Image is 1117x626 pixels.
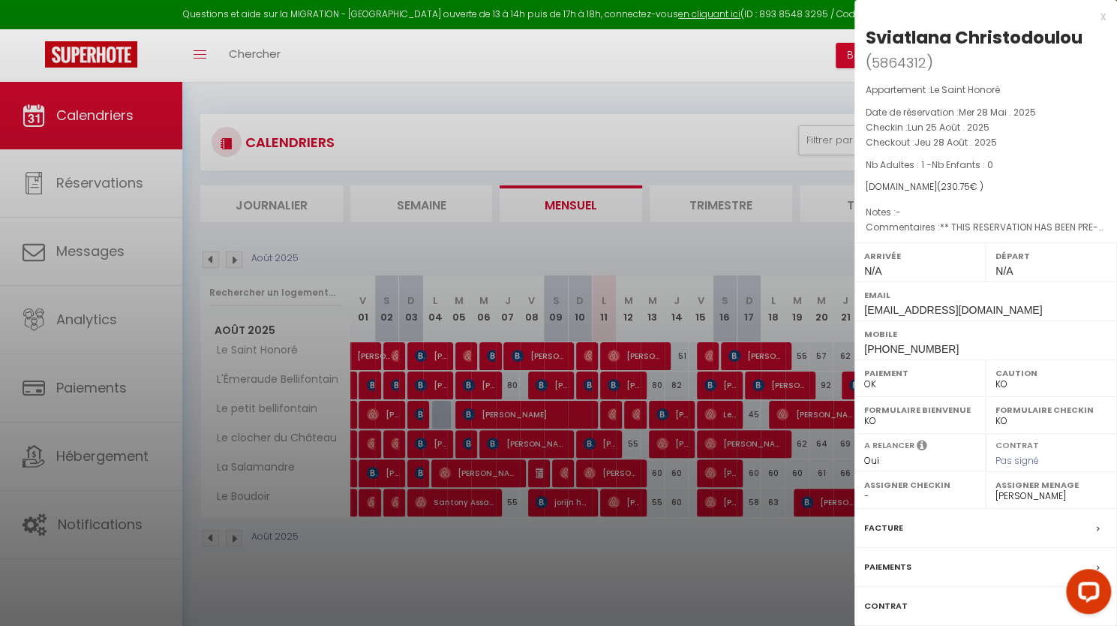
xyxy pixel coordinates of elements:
span: Jeu 28 Août . 2025 [914,136,997,149]
span: Mer 28 Mai . 2025 [959,106,1036,119]
span: 5864312 [872,53,926,72]
label: Assigner Menage [995,477,1107,492]
span: [PHONE_NUMBER] [864,343,959,355]
label: Mobile [864,327,1107,342]
label: Contrat [995,439,1039,449]
span: - [896,206,901,218]
span: 230.75 [941,180,970,193]
label: Paiements [864,559,911,575]
label: A relancer [864,439,914,452]
label: Email [864,287,1107,302]
i: Sélectionner OUI si vous souhaiter envoyer les séquences de messages post-checkout [917,439,927,456]
label: Paiement [864,366,976,381]
p: Commentaires : [866,220,1106,235]
span: Le Saint Honoré [930,83,1000,96]
span: Lun 25 Août . 2025 [908,121,989,134]
span: [EMAIL_ADDRESS][DOMAIN_NAME] [864,304,1042,316]
div: Sviatlana Christodoulou [866,26,1082,50]
span: N/A [995,265,1013,277]
span: N/A [864,265,881,277]
div: [DOMAIN_NAME] [866,180,1106,194]
div: x [854,8,1106,26]
iframe: LiveChat chat widget [1054,563,1117,626]
span: Pas signé [995,454,1039,467]
label: Départ [995,248,1107,263]
label: Formulaire Checkin [995,402,1107,417]
label: Arrivée [864,248,976,263]
span: Nb Adultes : 1 - [866,158,993,171]
p: Appartement : [866,83,1106,98]
span: ( € ) [937,180,983,193]
p: Date de réservation : [866,105,1106,120]
label: Contrat [864,598,908,614]
label: Caution [995,366,1107,381]
span: ( ) [866,52,933,73]
p: Notes : [866,205,1106,220]
span: Nb Enfants : 0 [932,158,993,171]
p: Checkin : [866,120,1106,135]
p: Checkout : [866,135,1106,150]
label: Facture [864,520,903,536]
label: Formulaire Bienvenue [864,402,976,417]
label: Assigner Checkin [864,477,976,492]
